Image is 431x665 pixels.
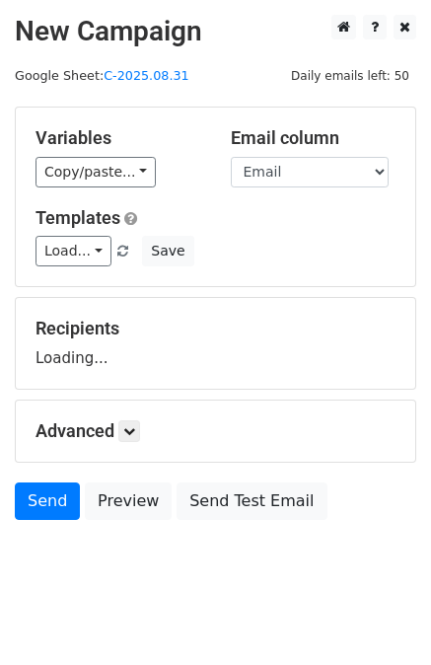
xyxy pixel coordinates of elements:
[36,236,111,266] a: Load...
[142,236,193,266] button: Save
[36,318,395,339] h5: Recipients
[36,207,120,228] a: Templates
[104,68,189,83] a: C-2025.08.31
[85,482,172,520] a: Preview
[284,65,416,87] span: Daily emails left: 50
[284,68,416,83] a: Daily emails left: 50
[36,127,201,149] h5: Variables
[36,157,156,187] a: Copy/paste...
[177,482,326,520] a: Send Test Email
[15,68,189,83] small: Google Sheet:
[36,318,395,369] div: Loading...
[36,420,395,442] h5: Advanced
[15,482,80,520] a: Send
[231,127,396,149] h5: Email column
[15,15,416,48] h2: New Campaign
